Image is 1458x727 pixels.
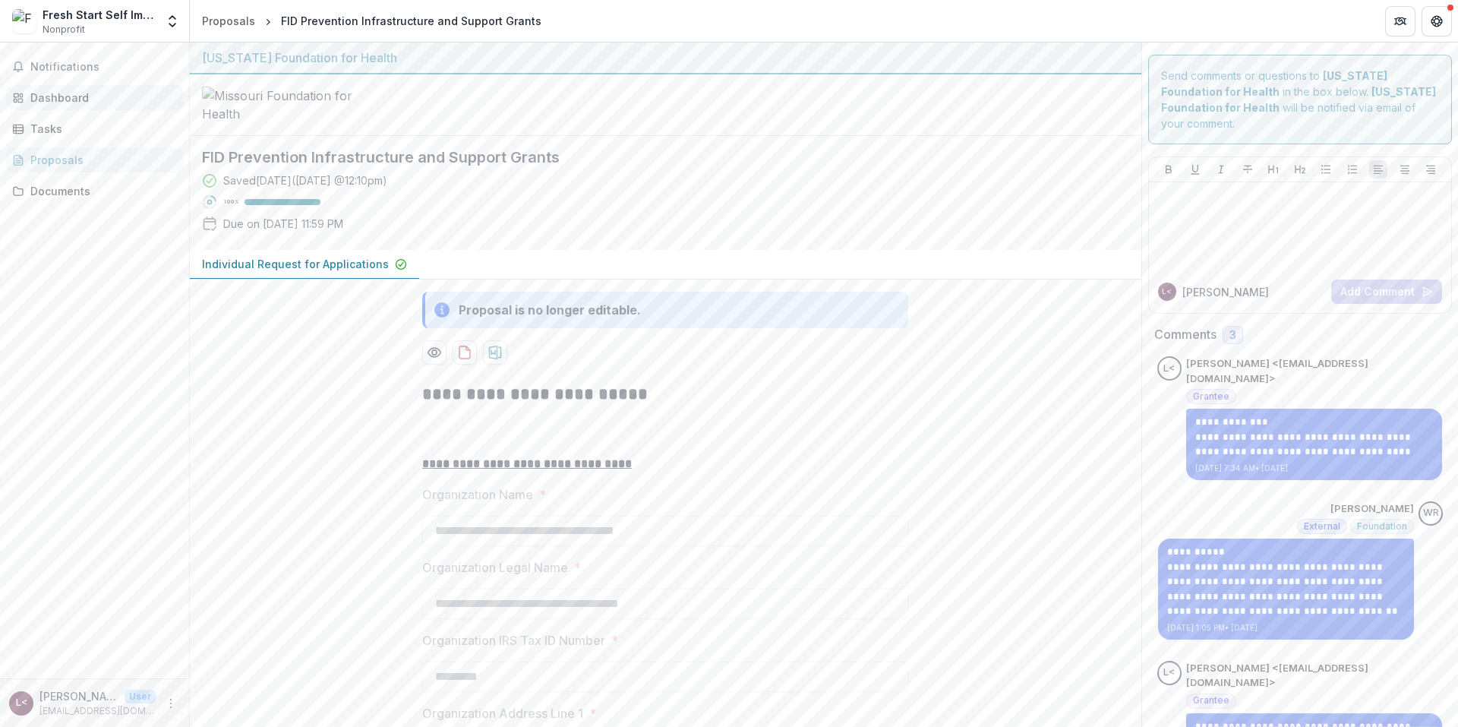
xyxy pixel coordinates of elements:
span: Grantee [1193,391,1229,402]
p: [DATE] 1:05 PM • [DATE] [1167,622,1405,634]
span: Grantee [1193,695,1229,706]
button: Ordered List [1343,160,1362,179]
button: Open entity switcher [162,6,183,36]
button: download-proposal [483,340,507,365]
button: Heading 1 [1264,160,1283,179]
a: Documents [6,179,183,204]
button: Underline [1186,160,1204,179]
div: Send comments or questions to in the box below. will be notified via email of your comment. [1148,55,1453,144]
button: Bullet List [1317,160,1335,179]
div: Lester Gillespie <lestergillespie@yahoo.com> [1163,364,1175,374]
span: Nonprofit [43,23,85,36]
div: Dashboard [30,90,171,106]
p: User [125,690,156,703]
button: Notifications [6,55,183,79]
button: More [162,694,180,713]
div: FID Prevention Infrastructure and Support Grants [281,13,541,29]
p: Individual Request for Applications [202,256,389,272]
h2: FID Prevention Infrastructure and Support Grants [202,148,1105,166]
p: Organization Address Line 1 [422,704,583,722]
p: [PERSON_NAME] <[EMAIL_ADDRESS][DOMAIN_NAME]> [1186,661,1444,691]
span: Foundation [1357,521,1407,532]
div: Lester Gillespie <lestergillespie@yahoo.com> [16,698,27,708]
div: Lester Gillespie <lestergillespie@yahoo.com> [1162,288,1172,296]
button: Partners [1385,6,1415,36]
p: Organization Name [422,485,533,504]
div: Fresh Start Self Improvement Center Inc. [43,7,156,23]
span: External [1304,521,1340,532]
button: Align Center [1396,160,1414,179]
div: Saved [DATE] ( [DATE] @ 12:10pm ) [223,172,387,188]
a: Proposals [196,10,261,32]
a: Tasks [6,116,183,141]
button: Heading 2 [1291,160,1309,179]
div: Proposal is no longer editable. [459,301,641,319]
button: Add Comment [1331,280,1442,304]
button: Align Right [1422,160,1440,179]
p: [PERSON_NAME] <[EMAIL_ADDRESS][DOMAIN_NAME]> [39,688,118,704]
span: Notifications [30,61,177,74]
p: 100 % [223,197,238,207]
p: [DATE] 7:34 AM • [DATE] [1195,463,1433,474]
a: Proposals [6,147,183,172]
img: Fresh Start Self Improvement Center Inc. [12,9,36,33]
button: Get Help [1422,6,1452,36]
div: Tasks [30,121,171,137]
div: [US_STATE] Foundation for Health [202,49,1129,67]
div: Lester Gillespie <lestergillespie@yahoo.com> [1163,668,1175,678]
nav: breadcrumb [196,10,548,32]
button: Strike [1239,160,1257,179]
p: Due on [DATE] 11:59 PM [223,216,343,232]
div: Proposals [30,152,171,168]
div: Documents [30,183,171,199]
div: Proposals [202,13,255,29]
p: [PERSON_NAME] <[EMAIL_ADDRESS][DOMAIN_NAME]> [1186,356,1444,386]
button: Preview bb1844a8-fcb9-4cce-bdea-695c026d0578-0.pdf [422,340,447,365]
p: [EMAIL_ADDRESS][DOMAIN_NAME] [39,704,156,718]
div: Wendy Rohrbach [1423,508,1439,518]
p: [PERSON_NAME] [1182,284,1269,300]
a: Dashboard [6,85,183,110]
img: Missouri Foundation for Health [202,87,354,123]
p: Organization IRS Tax ID Number [422,631,605,650]
button: Align Left [1369,160,1387,179]
button: Italicize [1212,160,1230,179]
h2: Comments [1154,327,1217,342]
span: 3 [1229,329,1236,342]
p: Organization Legal Name [422,558,568,577]
p: [PERSON_NAME] [1330,501,1414,517]
button: Bold [1160,160,1178,179]
button: download-proposal [453,340,477,365]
